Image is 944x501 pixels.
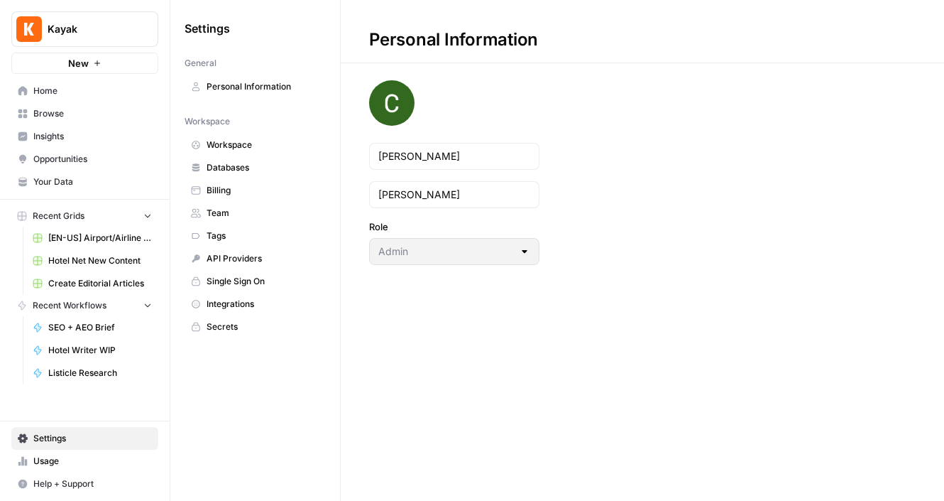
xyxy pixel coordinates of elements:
a: Personal Information [185,75,326,98]
span: Help + Support [33,478,152,490]
a: SEO + AEO Brief [26,316,158,339]
span: Settings [185,20,230,37]
span: Single Sign On [207,275,319,288]
a: Secrets [185,316,326,338]
span: Workspace [207,139,319,151]
button: Recent Workflows [11,295,158,316]
img: Kayak Logo [16,16,42,42]
a: Settings [11,427,158,450]
a: Create Editorial Articles [26,272,158,295]
span: Team [207,207,319,220]
div: Personal Information [341,28,566,51]
span: [EN-US] Airport/Airline Content Refresh [48,232,152,244]
span: Billing [207,184,319,197]
a: Listicle Research [26,362,158,384]
a: Hotel Net New Content [26,249,158,272]
button: Workspace: Kayak [11,11,158,47]
span: General [185,57,216,70]
span: Databases [207,161,319,174]
a: [EN-US] Airport/Airline Content Refresh [26,227,158,249]
span: Tags [207,230,319,242]
span: Personal Information [207,80,319,93]
span: Your Data [33,176,152,188]
a: Billing [185,179,326,202]
span: Secrets [207,320,319,333]
span: Home [33,85,152,97]
button: Recent Grids [11,205,158,227]
span: SEO + AEO Brief [48,321,152,334]
a: Team [185,202,326,225]
a: Browse [11,102,158,125]
a: Home [11,80,158,102]
span: Listicle Research [48,367,152,379]
label: Role [369,220,539,234]
a: Hotel Writer WIP [26,339,158,362]
span: Recent Grids [33,210,84,222]
span: Kayak [48,22,133,36]
span: Insights [33,130,152,143]
a: Workspace [185,134,326,156]
span: Hotel Writer WIP [48,344,152,357]
span: Create Editorial Articles [48,277,152,290]
a: Integrations [185,293,326,316]
a: Opportunities [11,148,158,171]
a: Usage [11,450,158,473]
span: Integrations [207,298,319,311]
span: New [68,56,89,70]
img: avatar [369,80,415,126]
a: Single Sign On [185,270,326,293]
span: Browse [33,107,152,120]
button: New [11,53,158,74]
a: API Providers [185,247,326,270]
span: Usage [33,455,152,468]
span: Recent Workflows [33,299,106,312]
a: Your Data [11,171,158,193]
button: Help + Support [11,473,158,495]
span: Opportunities [33,153,152,166]
a: Insights [11,125,158,148]
span: API Providers [207,252,319,265]
a: Databases [185,156,326,179]
span: Settings [33,432,152,445]
a: Tags [185,225,326,247]
span: Hotel Net New Content [48,254,152,267]
span: Workspace [185,115,230,128]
